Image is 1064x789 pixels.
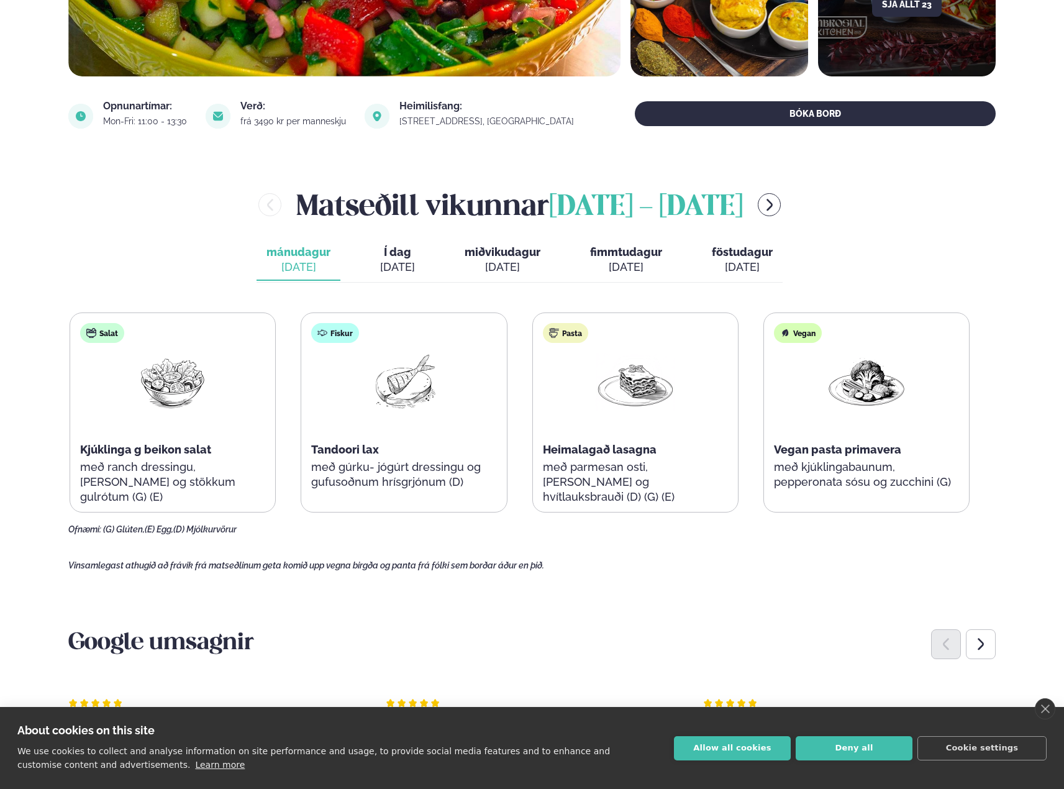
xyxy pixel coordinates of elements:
div: frá 3490 kr per manneskju [240,116,350,126]
span: [DATE] - [DATE] [549,194,743,221]
img: image alt [68,104,93,129]
span: mánudagur [266,245,330,258]
button: Deny all [796,736,912,760]
img: salad.svg [86,328,96,338]
p: með gúrku- jógúrt dressingu og gufusoðnum hrísgrjónum (D) [311,460,496,490]
button: BÓKA BORÐ [635,101,996,126]
div: Mon-Fri: 11:00 - 13:30 [103,116,191,126]
p: með ranch dressingu, [PERSON_NAME] og stökkum gulrótum (G) (E) [80,460,265,504]
span: Tandoori lax [311,443,379,456]
span: Kjúklinga g beikon salat [80,443,211,456]
button: Cookie settings [917,736,1047,760]
div: Previous slide [931,629,961,659]
div: Salat [80,323,124,343]
img: image alt [365,104,389,129]
img: Vegan.png [827,353,906,411]
a: Learn more [195,760,245,770]
p: We use cookies to collect and analyse information on site performance and usage, to provide socia... [17,746,610,770]
button: miðvikudagur [DATE] [455,240,550,281]
img: fish.svg [317,328,327,338]
p: með kjúklingabaunum, pepperonata sósu og zucchini (G) [774,460,959,490]
button: mánudagur [DATE] [257,240,340,281]
a: link [399,114,578,129]
div: Vegan [774,323,822,343]
div: Next slide [966,629,996,659]
div: Opnunartímar: [103,101,191,111]
span: (G) Glúten, [103,524,145,534]
button: fimmtudagur [DATE] [580,240,672,281]
div: [DATE] [465,260,540,275]
img: Salad.png [133,353,212,411]
span: fimmtudagur [590,245,662,258]
img: Lasagna.png [596,353,675,411]
a: close [1035,698,1055,719]
span: miðvikudagur [465,245,540,258]
span: Vinsamlegast athugið að frávik frá matseðlinum geta komið upp vegna birgða og panta frá fólki sem... [68,560,544,570]
div: Heimilisfang: [399,101,578,111]
button: Í dag [DATE] [370,240,425,281]
button: menu-btn-left [258,193,281,216]
div: Pasta [543,323,588,343]
div: Fiskur [311,323,359,343]
img: image alt [206,104,230,129]
span: (E) Egg, [145,524,173,534]
span: Í dag [380,245,415,260]
button: menu-btn-right [758,193,781,216]
div: Verð: [240,101,350,111]
p: með parmesan osti, [PERSON_NAME] og hvítlauksbrauði (D) (G) (E) [543,460,728,504]
div: [DATE] [712,260,773,275]
h3: Google umsagnir [68,629,996,659]
strong: About cookies on this site [17,724,155,737]
button: Allow all cookies [674,736,791,760]
span: Vegan pasta primavera [774,443,901,456]
span: (D) Mjólkurvörur [173,524,237,534]
div: [DATE] [590,260,662,275]
span: Ofnæmi: [68,524,101,534]
h2: Matseðill vikunnar [296,185,743,225]
img: Vegan.svg [780,328,790,338]
span: Heimalagað lasagna [543,443,657,456]
img: Fish.png [364,353,443,411]
div: [DATE] [380,260,415,275]
img: pasta.svg [549,328,559,338]
button: föstudagur [DATE] [702,240,783,281]
div: [DATE] [266,260,330,275]
span: föstudagur [712,245,773,258]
